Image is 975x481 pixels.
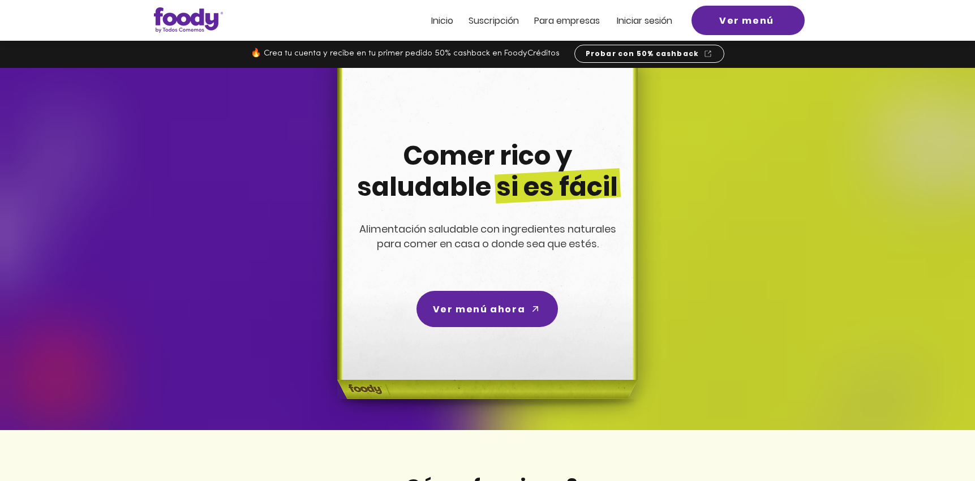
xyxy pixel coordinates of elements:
[617,14,672,27] span: Iniciar sesión
[433,302,525,316] span: Ver menú ahora
[431,16,453,25] a: Inicio
[545,14,600,27] span: ra empresas
[469,16,519,25] a: Suscripción
[617,16,672,25] a: Iniciar sesión
[719,14,774,28] span: Ver menú
[534,16,600,25] a: Para empresas
[306,68,665,430] img: headline-center-compress.png
[357,138,618,205] span: Comer rico y saludable si es fácil
[154,7,223,33] img: Logo_Foody V2.0.0 (3).png
[691,6,805,35] a: Ver menú
[251,49,560,58] span: 🔥 Crea tu cuenta y recibe en tu primer pedido 50% cashback en FoodyCréditos
[431,14,453,27] span: Inicio
[359,222,616,251] span: Alimentación saludable con ingredientes naturales para comer en casa o donde sea que estés.
[416,291,558,327] a: Ver menú ahora
[574,45,724,63] a: Probar con 50% cashback
[534,14,545,27] span: Pa
[469,14,519,27] span: Suscripción
[586,49,699,59] span: Probar con 50% cashback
